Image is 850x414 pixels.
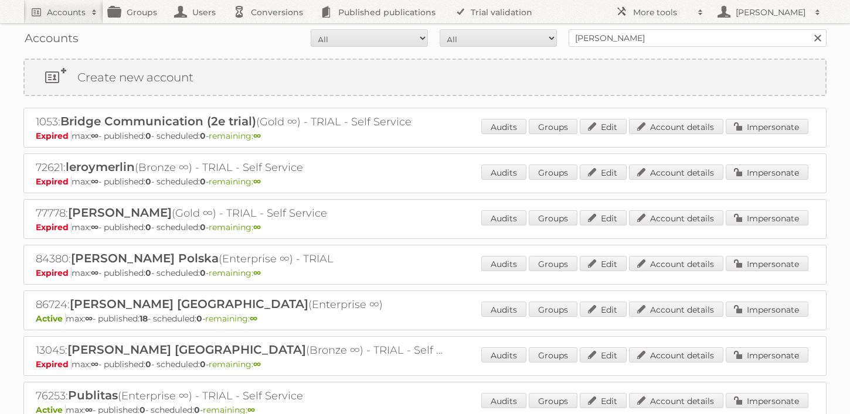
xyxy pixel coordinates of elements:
[60,114,256,128] span: Bridge Communication (2e trial)
[145,176,151,187] strong: 0
[481,347,526,362] a: Audits
[140,313,148,324] strong: 18
[481,165,526,180] a: Audits
[36,222,814,232] p: max: - published: - scheduled: -
[580,347,627,362] a: Edit
[633,6,692,18] h2: More tools
[629,393,723,408] a: Account details
[196,313,202,324] strong: 0
[580,165,627,180] a: Edit
[36,297,446,312] h2: 86724: (Enterprise ∞)
[250,313,257,324] strong: ∞
[481,119,526,134] a: Audits
[91,268,98,278] strong: ∞
[529,119,577,134] a: Groups
[253,359,261,369] strong: ∞
[36,114,446,129] h2: 1053: (Gold ∞) - TRIAL - Self Service
[580,393,627,408] a: Edit
[36,176,72,187] span: Expired
[200,176,206,187] strong: 0
[481,210,526,225] a: Audits
[145,359,151,369] strong: 0
[36,222,72,232] span: Expired
[481,393,526,408] a: Audits
[36,251,446,266] h2: 84380: (Enterprise ∞) - TRIAL
[200,359,206,369] strong: 0
[200,131,206,141] strong: 0
[91,131,98,141] strong: ∞
[726,256,808,271] a: Impersonate
[36,359,814,369] p: max: - published: - scheduled: -
[36,131,72,141] span: Expired
[36,343,446,358] h2: 13045: (Bronze ∞) - TRIAL - Self Service
[209,268,261,278] span: remaining:
[70,297,308,311] span: [PERSON_NAME] [GEOGRAPHIC_DATA]
[71,251,219,265] span: [PERSON_NAME] Polska
[529,393,577,408] a: Groups
[209,176,261,187] span: remaining:
[91,359,98,369] strong: ∞
[481,256,526,271] a: Audits
[200,268,206,278] strong: 0
[580,302,627,317] a: Edit
[629,302,723,317] a: Account details
[209,359,261,369] span: remaining:
[36,268,814,278] p: max: - published: - scheduled: -
[25,60,825,95] a: Create new account
[209,222,261,232] span: remaining:
[36,313,66,324] span: Active
[253,268,261,278] strong: ∞
[145,131,151,141] strong: 0
[209,131,261,141] span: remaining:
[36,359,72,369] span: Expired
[36,313,814,324] p: max: - published: - scheduled: -
[726,165,808,180] a: Impersonate
[629,256,723,271] a: Account details
[36,268,72,278] span: Expired
[629,165,723,180] a: Account details
[580,210,627,225] a: Edit
[580,256,627,271] a: Edit
[726,119,808,134] a: Impersonate
[629,119,723,134] a: Account details
[36,388,446,403] h2: 76253: (Enterprise ∞) - TRIAL - Self Service
[726,302,808,317] a: Impersonate
[36,160,446,175] h2: 72621: (Bronze ∞) - TRIAL - Self Service
[253,176,261,187] strong: ∞
[205,313,257,324] span: remaining:
[726,210,808,225] a: Impersonate
[481,302,526,317] a: Audits
[253,131,261,141] strong: ∞
[145,268,151,278] strong: 0
[68,206,172,220] span: [PERSON_NAME]
[200,222,206,232] strong: 0
[529,210,577,225] a: Groups
[145,222,151,232] strong: 0
[67,343,306,357] span: [PERSON_NAME] [GEOGRAPHIC_DATA]
[629,210,723,225] a: Account details
[529,165,577,180] a: Groups
[529,347,577,362] a: Groups
[529,302,577,317] a: Groups
[36,131,814,141] p: max: - published: - scheduled: -
[91,176,98,187] strong: ∞
[36,206,446,221] h2: 77778: (Gold ∞) - TRIAL - Self Service
[85,313,93,324] strong: ∞
[47,6,86,18] h2: Accounts
[36,176,814,187] p: max: - published: - scheduled: -
[91,222,98,232] strong: ∞
[66,160,135,174] span: leroymerlin
[726,347,808,362] a: Impersonate
[726,393,808,408] a: Impersonate
[529,256,577,271] a: Groups
[733,6,809,18] h2: [PERSON_NAME]
[253,222,261,232] strong: ∞
[580,119,627,134] a: Edit
[629,347,723,362] a: Account details
[68,388,118,402] span: Publitas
